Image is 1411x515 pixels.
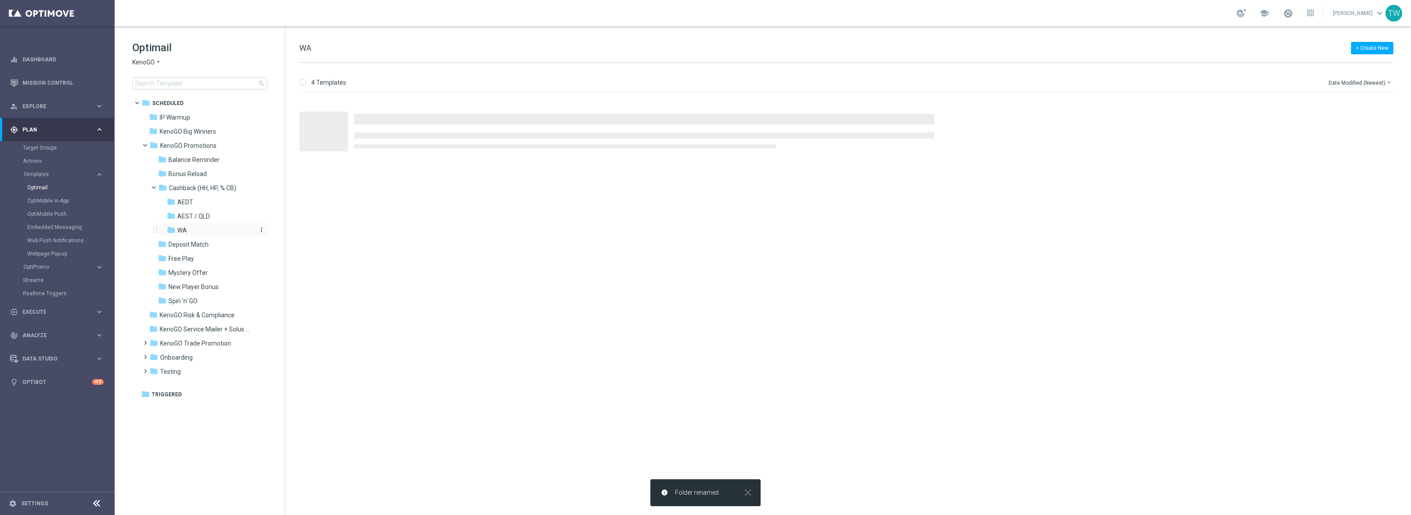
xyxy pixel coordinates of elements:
[23,290,92,297] a: Realtime Triggers
[23,141,114,154] div: Target Groups
[177,212,210,220] span: AEST / QLD
[158,254,167,263] i: folder
[27,250,92,257] a: Webpage Pop-up
[23,144,92,151] a: Target Groups
[23,264,95,270] div: OptiPromo
[10,308,95,316] div: Execute
[22,309,95,315] span: Execute
[1375,8,1385,18] span: keyboard_arrow_down
[10,126,95,134] div: Plan
[661,489,668,496] i: info
[10,332,104,339] button: track_changes Analyze keyboard_arrow_right
[158,268,167,277] i: folder
[1385,79,1392,86] i: arrow_drop_down
[158,155,167,164] i: folder
[258,80,265,87] span: search
[10,126,18,134] i: gps_fixed
[160,128,216,135] span: KenoGO Big Winners
[10,331,18,339] i: track_changes
[160,113,190,121] span: IP Warmup
[95,263,104,271] i: keyboard_arrow_right
[22,71,104,94] a: Mission Control
[10,331,95,339] div: Analyze
[152,391,182,398] span: Triggered
[27,234,114,247] div: Web Push Notifications
[291,93,1409,154] div: Press SPACE to select this row.
[95,102,104,110] i: keyboard_arrow_right
[299,43,311,53] span: WA
[160,339,231,347] span: KenoGO Trade Promotion
[149,141,158,150] i: folder
[95,308,104,316] i: keyboard_arrow_right
[158,240,167,248] i: folder
[27,211,92,218] a: OptiMobile Push
[168,255,194,263] span: Free Play
[27,237,92,244] a: Web Push Notifications
[160,325,250,333] span: KenoGO Service Mailer + Solus eDM
[168,269,208,277] span: Mystery Offer
[160,311,235,319] span: KenoGO Risk & Compliance
[10,102,95,110] div: Explore
[23,277,92,284] a: Streams
[27,224,92,231] a: Embedded Messaging
[23,158,92,165] a: Actions
[1351,42,1393,54] button: + Create New
[10,355,104,362] button: Data Studio keyboard_arrow_right
[169,184,236,192] span: Cashback (HH, HP, % CB)
[132,58,155,67] span: KenoGO
[23,171,104,178] button: Templates keyboard_arrow_right
[311,79,346,86] p: 4 Templates
[23,172,86,177] span: Templates
[23,264,86,270] span: OptiPromo
[10,102,18,110] i: person_search
[158,183,167,192] i: folder
[160,142,217,150] span: KenoGO Promotions
[23,263,104,271] button: OptiPromo keyboard_arrow_right
[10,56,104,63] button: equalizer Dashboard
[10,56,18,64] i: equalizer
[10,370,104,394] div: Optibot
[10,308,104,316] button: play_circle_outline Execute keyboard_arrow_right
[95,170,104,179] i: keyboard_arrow_right
[149,324,158,333] i: folder
[741,489,754,496] button: close
[92,379,104,385] div: +10
[141,390,150,398] i: folder
[23,168,114,260] div: Templates
[1328,77,1393,88] button: Date Modified (Newest)arrow_drop_down
[158,282,167,291] i: folder
[22,104,95,109] span: Explore
[675,489,719,496] span: Folder renamed
[742,487,754,498] i: close
[142,98,150,107] i: folder
[10,379,104,386] button: lightbulb Optibot +10
[158,296,167,305] i: folder
[158,169,167,178] i: folder
[10,126,104,133] button: gps_fixed Plan keyboard_arrow_right
[22,333,95,338] span: Analyze
[167,197,175,206] i: folder
[149,113,158,121] i: folder
[27,184,92,191] a: Optimail
[27,197,92,204] a: OptiMobile In-App
[10,378,18,386] i: lightbulb
[160,353,193,361] span: Onboarding
[149,353,158,361] i: folder
[27,181,114,194] div: Optimail
[27,207,114,221] div: OptiMobile Push
[132,58,162,67] button: KenoGO arrow_drop_down
[1385,5,1402,22] div: TW
[167,211,175,220] i: folder
[23,260,114,274] div: OptiPromo
[10,79,104,86] button: Mission Control
[22,370,92,394] a: Optibot
[168,283,219,291] span: New Player Bonus
[9,500,17,507] i: settings
[10,103,104,110] div: person_search Explore keyboard_arrow_right
[168,156,220,164] span: Balance Reminder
